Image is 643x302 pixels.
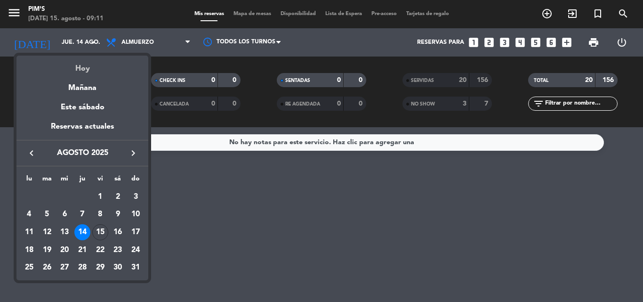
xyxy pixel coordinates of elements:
[38,206,56,224] td: 5 de agosto de 2025
[56,224,72,240] div: 13
[91,223,109,241] td: 15 de agosto de 2025
[20,206,38,224] td: 4 de agosto de 2025
[110,224,126,240] div: 16
[20,188,91,206] td: AGO.
[38,223,56,241] td: 12 de agosto de 2025
[91,188,109,206] td: 1 de agosto de 2025
[21,206,37,222] div: 4
[91,173,109,188] th: viernes
[110,206,126,222] div: 9
[74,206,90,222] div: 7
[109,206,127,224] td: 9 de agosto de 2025
[127,259,145,277] td: 31 de agosto de 2025
[73,223,91,241] td: 14 de agosto de 2025
[38,173,56,188] th: martes
[23,147,40,159] button: keyboard_arrow_left
[73,206,91,224] td: 7 de agosto de 2025
[109,188,127,206] td: 2 de agosto de 2025
[20,223,38,241] td: 11 de agosto de 2025
[38,259,56,277] td: 26 de agosto de 2025
[91,241,109,259] td: 22 de agosto de 2025
[26,147,37,159] i: keyboard_arrow_left
[56,259,73,277] td: 27 de agosto de 2025
[128,224,144,240] div: 17
[40,147,125,159] span: agosto 2025
[127,188,145,206] td: 3 de agosto de 2025
[109,259,127,277] td: 30 de agosto de 2025
[127,241,145,259] td: 24 de agosto de 2025
[20,259,38,277] td: 25 de agosto de 2025
[109,241,127,259] td: 23 de agosto de 2025
[74,242,90,258] div: 21
[109,223,127,241] td: 16 de agosto de 2025
[74,224,90,240] div: 14
[39,224,55,240] div: 12
[39,242,55,258] div: 19
[91,206,109,224] td: 8 de agosto de 2025
[56,173,73,188] th: miércoles
[92,189,108,205] div: 1
[56,242,72,258] div: 20
[92,224,108,240] div: 15
[110,242,126,258] div: 23
[39,206,55,222] div: 5
[128,189,144,205] div: 3
[20,173,38,188] th: lunes
[39,260,55,276] div: 26
[109,173,127,188] th: sábado
[128,206,144,222] div: 10
[56,206,72,222] div: 6
[92,206,108,222] div: 8
[16,121,148,140] div: Reservas actuales
[128,147,139,159] i: keyboard_arrow_right
[127,206,145,224] td: 10 de agosto de 2025
[38,241,56,259] td: 19 de agosto de 2025
[110,260,126,276] div: 30
[125,147,142,159] button: keyboard_arrow_right
[128,260,144,276] div: 31
[74,260,90,276] div: 28
[73,241,91,259] td: 21 de agosto de 2025
[92,242,108,258] div: 22
[56,241,73,259] td: 20 de agosto de 2025
[56,260,72,276] div: 27
[127,173,145,188] th: domingo
[16,56,148,75] div: Hoy
[21,224,37,240] div: 11
[73,259,91,277] td: 28 de agosto de 2025
[92,260,108,276] div: 29
[20,241,38,259] td: 18 de agosto de 2025
[21,260,37,276] div: 25
[56,223,73,241] td: 13 de agosto de 2025
[16,94,148,121] div: Este sábado
[73,173,91,188] th: jueves
[16,75,148,94] div: Mañana
[127,223,145,241] td: 17 de agosto de 2025
[21,242,37,258] div: 18
[56,206,73,224] td: 6 de agosto de 2025
[91,259,109,277] td: 29 de agosto de 2025
[110,189,126,205] div: 2
[128,242,144,258] div: 24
